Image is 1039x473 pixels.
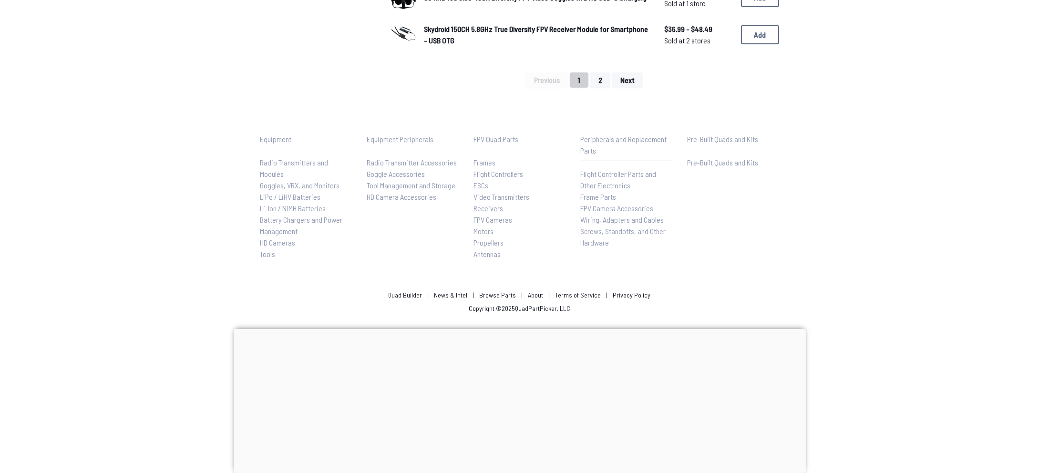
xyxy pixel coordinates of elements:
span: FPV Camera Accessories [581,204,654,213]
button: Add [741,25,779,44]
a: Pre-Built Quads and Kits [688,157,779,168]
img: image [390,20,417,47]
p: Peripherals and Replacement Parts [581,134,672,156]
span: LiPo / LiHV Batteries [260,192,321,201]
span: Wiring, Adapters and Cables [581,215,664,224]
a: Receivers [474,203,566,214]
span: Screws, Standoffs, and Other Hardware [581,226,666,247]
p: | | | | | [385,290,655,300]
span: Li-Ion / NiMH Batteries [260,204,326,213]
span: Receivers [474,204,504,213]
a: Video Transmitters [474,191,566,203]
a: FPV Camera Accessories [581,203,672,214]
a: Flight Controllers [474,168,566,180]
a: HD Camera Accessories [367,191,459,203]
span: Skydroid 150CH 5.8GHz True Diversity FPV Receiver Module for Smartphone - USB OTG [424,24,648,45]
a: Screws, Standoffs, and Other Hardware [581,226,672,248]
a: Battery Chargers and Power Management [260,214,352,237]
a: Wiring, Adapters and Cables [581,214,672,226]
span: Battery Chargers and Power Management [260,215,343,236]
span: Frames [474,158,496,167]
span: Flight Controllers [474,169,524,178]
p: Equipment [260,134,352,145]
a: Privacy Policy [613,291,651,299]
a: Frame Parts [581,191,672,203]
span: Radio Transmitter Accessories [367,158,457,167]
a: Tool Management and Storage [367,180,459,191]
span: Pre-Built Quads and Kits [688,158,759,167]
a: About [528,291,544,299]
a: ESCs [474,180,566,191]
a: Frames [474,157,566,168]
span: Next [620,76,635,84]
a: Radio Transmitter Accessories [367,157,459,168]
span: Propellers [474,238,504,247]
span: Antennas [474,249,501,258]
a: Tools [260,248,352,260]
a: Browse Parts [480,291,516,299]
span: $36.99 - $48.49 [665,23,733,35]
span: Radio Transmitters and Modules [260,158,329,178]
a: Radio Transmitters and Modules [260,157,352,180]
a: News & Intel [434,291,468,299]
iframe: Advertisement [234,329,806,471]
a: FPV Cameras [474,214,566,226]
span: FPV Cameras [474,215,513,224]
p: Pre-Built Quads and Kits [688,134,779,145]
a: Motors [474,226,566,237]
button: 2 [590,72,610,88]
button: Next [612,72,643,88]
span: Flight Controller Parts and Other Electronics [581,169,657,190]
p: Equipment Peripherals [367,134,459,145]
a: Goggles, VRX, and Monitors [260,180,352,191]
a: Terms of Service [556,291,601,299]
a: Quad Builder [389,291,422,299]
span: Tools [260,249,276,258]
span: Tool Management and Storage [367,181,456,190]
button: 1 [570,72,588,88]
span: HD Cameras [260,238,296,247]
span: Sold at 2 stores [665,35,733,46]
a: LiPo / LiHV Batteries [260,191,352,203]
a: Antennas [474,248,566,260]
a: HD Cameras [260,237,352,248]
span: Frame Parts [581,192,617,201]
span: ESCs [474,181,489,190]
p: FPV Quad Parts [474,134,566,145]
a: Flight Controller Parts and Other Electronics [581,168,672,191]
p: Copyright © 2025 QuadPartPicker, LLC [469,304,570,313]
a: Goggle Accessories [367,168,459,180]
a: Skydroid 150CH 5.8GHz True Diversity FPV Receiver Module for Smartphone - USB OTG [424,23,649,46]
a: Propellers [474,237,566,248]
span: Video Transmitters [474,192,530,201]
a: Li-Ion / NiMH Batteries [260,203,352,214]
span: HD Camera Accessories [367,192,437,201]
span: Goggle Accessories [367,169,425,178]
span: Motors [474,226,494,236]
span: Goggles, VRX, and Monitors [260,181,340,190]
a: image [390,20,417,50]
